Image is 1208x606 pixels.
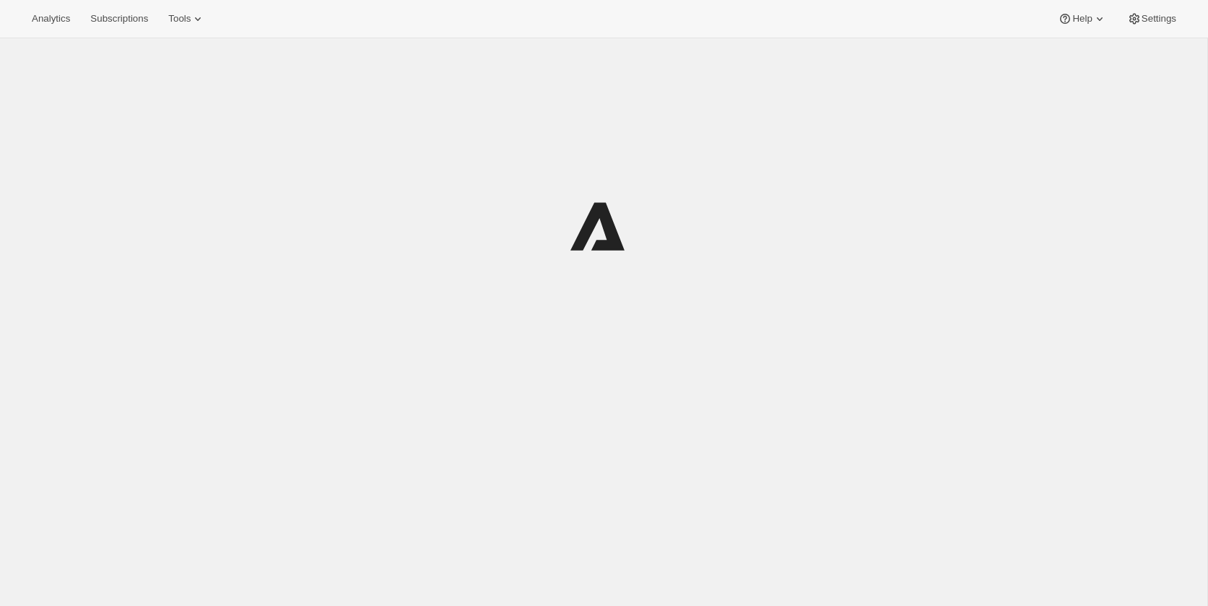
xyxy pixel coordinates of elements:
button: Subscriptions [82,9,157,29]
span: Settings [1142,13,1176,25]
button: Help [1049,9,1115,29]
button: Tools [160,9,214,29]
span: Analytics [32,13,70,25]
span: Tools [168,13,191,25]
span: Help [1072,13,1092,25]
button: Analytics [23,9,79,29]
button: Settings [1118,9,1185,29]
span: Subscriptions [90,13,148,25]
